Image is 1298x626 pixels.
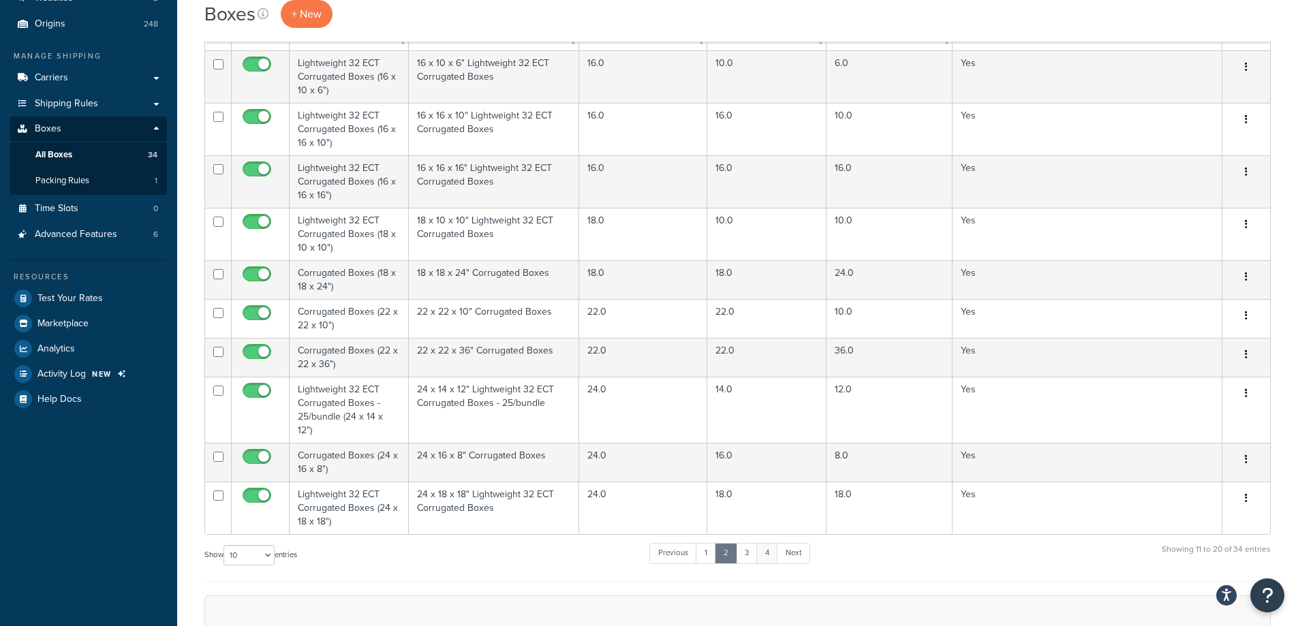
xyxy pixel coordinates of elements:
[290,377,409,443] td: Lightweight 32 ECT Corrugated Boxes - 25/bundle (24 x 14 x 12")
[707,299,826,338] td: 22.0
[826,482,953,534] td: 18.0
[10,142,167,168] a: All Boxes 34
[35,98,98,110] span: Shipping Rules
[37,293,103,304] span: Test Your Rates
[409,155,580,208] td: 16 x 16 x 16" Lightweight 32 ECT Corrugated Boxes
[707,443,826,482] td: 16.0
[35,229,117,240] span: Advanced Features
[37,343,75,355] span: Analytics
[579,208,707,260] td: 18.0
[579,103,707,155] td: 16.0
[826,50,953,103] td: 6.0
[35,18,65,30] span: Origins
[10,12,167,37] li: Origins
[579,155,707,208] td: 16.0
[148,149,157,161] span: 34
[953,443,1222,482] td: Yes
[10,12,167,37] a: Origins 248
[826,208,953,260] td: 10.0
[715,543,737,563] a: 2
[736,543,758,563] a: 3
[10,116,167,194] li: Boxes
[35,203,78,215] span: Time Slots
[649,543,697,563] a: Previous
[10,286,167,311] a: Test Your Rates
[10,196,167,221] li: Time Slots
[953,155,1222,208] td: Yes
[10,65,167,91] a: Carriers
[10,222,167,247] a: Advanced Features 6
[707,377,826,443] td: 14.0
[10,362,167,386] li: Activity Log
[10,50,167,62] div: Manage Shipping
[290,260,409,299] td: Corrugated Boxes (18 x 18 x 24")
[696,543,716,563] a: 1
[204,1,256,27] h1: Boxes
[953,50,1222,103] td: Yes
[953,299,1222,338] td: Yes
[953,482,1222,534] td: Yes
[409,260,580,299] td: 18 x 18 x 24" Corrugated Boxes
[35,72,68,84] span: Carriers
[756,543,778,563] a: 4
[37,318,89,330] span: Marketplace
[10,91,167,116] a: Shipping Rules
[290,50,409,103] td: Lightweight 32 ECT Corrugated Boxes (16 x 10 x 6")
[292,6,322,22] span: + New
[826,377,953,443] td: 12.0
[10,222,167,247] li: Advanced Features
[579,260,707,299] td: 18.0
[290,338,409,377] td: Corrugated Boxes (22 x 22 x 36")
[777,543,810,563] a: Next
[153,229,158,240] span: 6
[10,362,167,386] a: Activity Log NEW
[707,103,826,155] td: 16.0
[579,377,707,443] td: 24.0
[10,168,167,193] a: Packing Rules 1
[1250,578,1284,612] button: Open Resource Center
[92,369,112,379] span: NEW
[153,203,158,215] span: 0
[826,338,953,377] td: 36.0
[579,443,707,482] td: 24.0
[707,338,826,377] td: 22.0
[35,149,72,161] span: All Boxes
[826,443,953,482] td: 8.0
[409,299,580,338] td: 22 x 22 x 10" Corrugated Boxes
[826,299,953,338] td: 10.0
[144,18,158,30] span: 248
[409,50,580,103] td: 16 x 10 x 6" Lightweight 32 ECT Corrugated Boxes
[953,208,1222,260] td: Yes
[10,271,167,283] div: Resources
[290,299,409,338] td: Corrugated Boxes (22 x 22 x 10")
[10,142,167,168] li: All Boxes
[409,208,580,260] td: 18 x 10 x 10" Lightweight 32 ECT Corrugated Boxes
[826,103,953,155] td: 10.0
[826,155,953,208] td: 16.0
[579,299,707,338] td: 22.0
[204,545,297,565] label: Show entries
[37,369,86,380] span: Activity Log
[35,175,89,187] span: Packing Rules
[409,443,580,482] td: 24 x 16 x 8" Corrugated Boxes
[10,196,167,221] a: Time Slots 0
[10,387,167,411] a: Help Docs
[223,545,275,565] select: Showentries
[35,123,61,135] span: Boxes
[10,168,167,193] li: Packing Rules
[707,50,826,103] td: 10.0
[290,208,409,260] td: Lightweight 32 ECT Corrugated Boxes (18 x 10 x 10")
[10,116,167,142] a: Boxes
[953,377,1222,443] td: Yes
[1162,542,1271,571] div: Showing 11 to 20 of 34 entries
[953,260,1222,299] td: Yes
[707,482,826,534] td: 18.0
[409,482,580,534] td: 24 x 18 x 18" Lightweight 32 ECT Corrugated Boxes
[10,337,167,361] li: Analytics
[10,311,167,336] a: Marketplace
[37,394,82,405] span: Help Docs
